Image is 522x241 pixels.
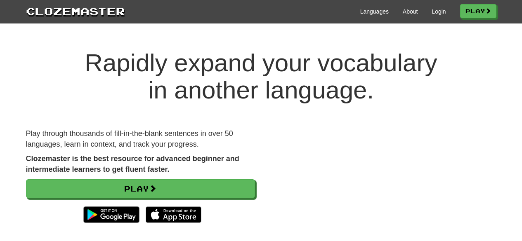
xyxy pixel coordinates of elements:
p: Play through thousands of fill-in-the-blank sentences in over 50 languages, learn in context, and... [26,129,255,150]
a: Play [26,179,255,198]
a: Languages [360,7,389,16]
img: Download_on_the_App_Store_Badge_US-UK_135x40-25178aeef6eb6b83b96f5f2d004eda3bffbb37122de64afbaef7... [146,206,201,223]
strong: Clozemaster is the best resource for advanced beginner and intermediate learners to get fluent fa... [26,154,239,173]
a: Login [432,7,446,16]
a: Play [460,4,496,18]
img: Get it on Google Play [79,202,143,227]
a: About [403,7,418,16]
a: Clozemaster [26,3,125,19]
